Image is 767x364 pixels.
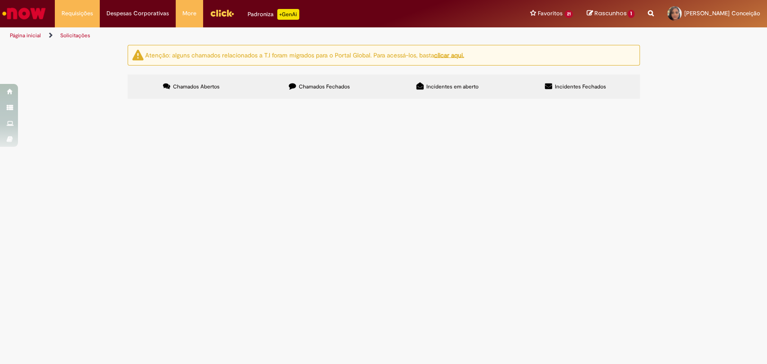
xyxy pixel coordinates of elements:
span: Despesas Corporativas [106,9,169,18]
span: Favoritos [538,9,563,18]
ng-bind-html: Atenção: alguns chamados relacionados a T.I foram migrados para o Portal Global. Para acessá-los,... [145,51,464,59]
span: Requisições [62,9,93,18]
ul: Trilhas de página [7,27,505,44]
span: Chamados Fechados [299,83,350,90]
p: +GenAi [277,9,299,20]
a: clicar aqui. [434,51,464,59]
span: More [182,9,196,18]
span: Chamados Abertos [173,83,220,90]
a: Solicitações [60,32,90,39]
img: ServiceNow [1,4,47,22]
img: click_logo_yellow_360x200.png [210,6,234,20]
span: 21 [564,10,573,18]
div: Padroniza [248,9,299,20]
a: Rascunhos [586,9,634,18]
a: Página inicial [10,32,41,39]
span: Incidentes em aberto [426,83,479,90]
span: 1 [628,10,634,18]
span: [PERSON_NAME] Conceição [684,9,760,17]
span: Incidentes Fechados [555,83,606,90]
span: Rascunhos [594,9,626,18]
